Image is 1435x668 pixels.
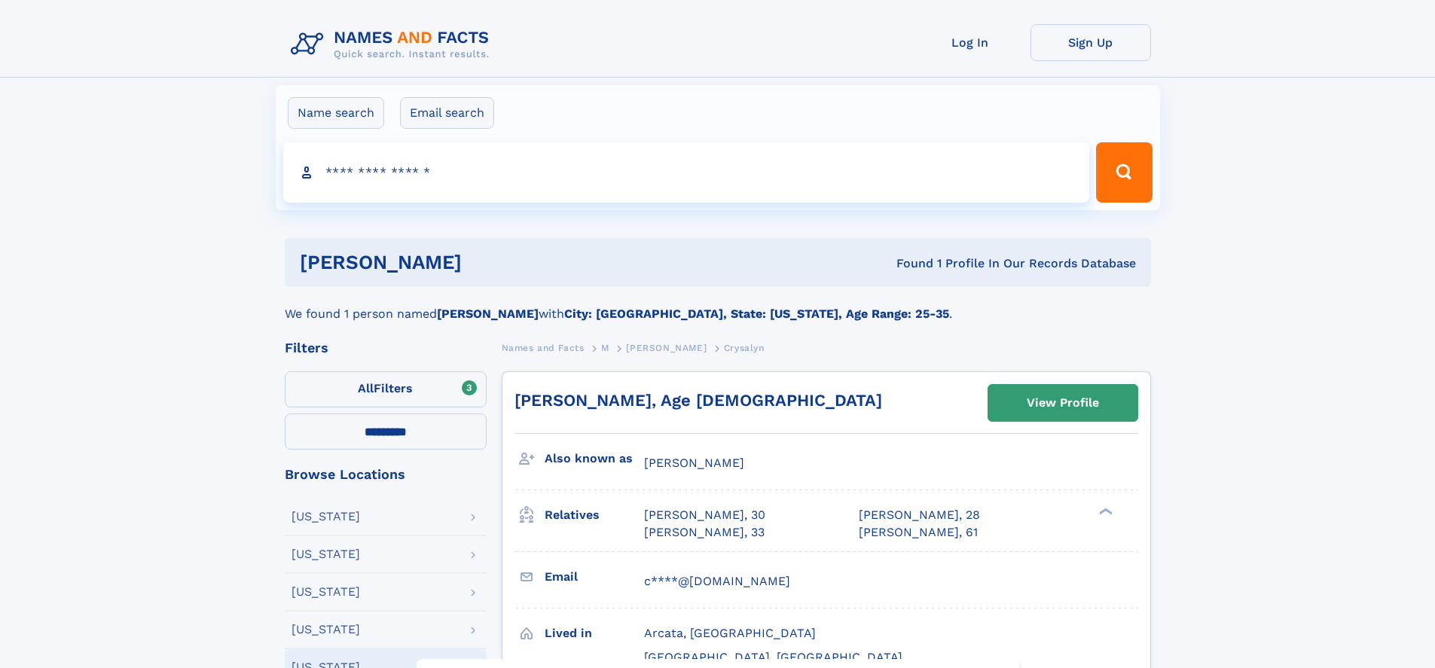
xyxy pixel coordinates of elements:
[285,468,487,481] div: Browse Locations
[859,507,980,523] a: [PERSON_NAME], 28
[626,338,707,357] a: [PERSON_NAME]
[626,343,707,353] span: [PERSON_NAME]
[859,524,978,541] a: [PERSON_NAME], 61
[1096,142,1152,203] button: Search Button
[644,456,744,470] span: [PERSON_NAME]
[545,446,644,471] h3: Also known as
[283,142,1090,203] input: search input
[644,626,816,640] span: Arcata, [GEOGRAPHIC_DATA]
[988,385,1137,421] a: View Profile
[514,391,882,410] a: [PERSON_NAME], Age [DEMOGRAPHIC_DATA]
[644,524,765,541] a: [PERSON_NAME], 33
[679,255,1136,272] div: Found 1 Profile In Our Records Database
[358,381,374,395] span: All
[437,307,539,321] b: [PERSON_NAME]
[1030,24,1151,61] a: Sign Up
[292,548,360,560] div: [US_STATE]
[292,624,360,636] div: [US_STATE]
[644,650,902,664] span: [GEOGRAPHIC_DATA], [GEOGRAPHIC_DATA]
[285,287,1151,323] div: We found 1 person named with .
[724,343,765,353] span: Crysalyn
[1095,507,1113,517] div: ❯
[601,343,609,353] span: M
[910,24,1030,61] a: Log In
[502,338,585,357] a: Names and Facts
[545,621,644,646] h3: Lived in
[288,97,384,129] label: Name search
[300,253,679,272] h1: [PERSON_NAME]
[285,24,502,65] img: Logo Names and Facts
[564,307,949,321] b: City: [GEOGRAPHIC_DATA], State: [US_STATE], Age Range: 25-35
[601,338,609,357] a: M
[644,507,765,523] a: [PERSON_NAME], 30
[285,341,487,355] div: Filters
[285,371,487,407] label: Filters
[1027,386,1099,420] div: View Profile
[545,564,644,590] h3: Email
[400,97,494,129] label: Email search
[292,586,360,598] div: [US_STATE]
[545,502,644,528] h3: Relatives
[292,511,360,523] div: [US_STATE]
